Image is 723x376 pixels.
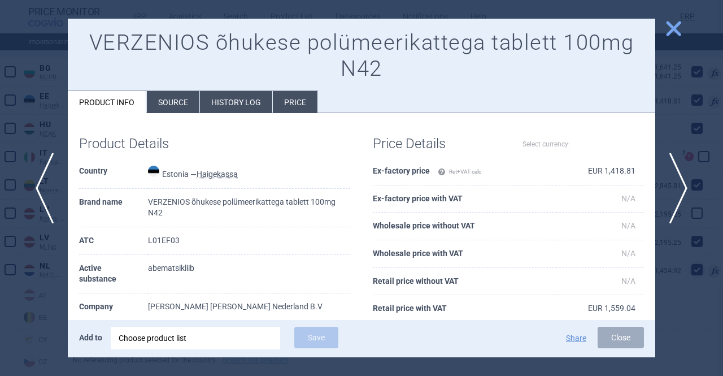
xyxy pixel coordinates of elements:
[148,158,350,189] td: Estonia —
[147,91,199,113] li: Source
[522,135,570,154] label: Select currency:
[621,221,635,230] span: N/A
[111,327,280,349] div: Choose product list
[200,91,272,113] li: History log
[598,327,644,348] button: Close
[197,170,238,179] abbr: Haigekassa — List of medicinal products published by Ministry of Social Affairs, Estonia.
[148,255,350,293] td: abematsikliib
[148,293,350,321] td: [PERSON_NAME] [PERSON_NAME] Nederland B.V
[294,327,338,348] button: Save
[148,227,350,255] td: L01EF03
[373,185,556,213] th: Ex-factory price with VAT
[373,268,556,296] th: Retail price without VAT
[373,158,556,185] th: Ex-factory price
[148,166,159,177] img: Estonia
[79,30,644,81] h1: VERZENIOS õhukese polümeerikattega tablett 100mg N42
[79,293,148,321] th: Company
[148,189,350,227] td: VERZENIOS õhukese polümeerikattega tablett 100mg N42
[621,249,635,258] span: N/A
[79,255,148,293] th: Active substance
[273,91,317,113] li: Price
[79,327,102,348] p: Add to
[438,168,481,175] span: Ret+VAT calc
[79,189,148,227] th: Brand name
[373,295,556,323] th: Retail price with VAT
[68,91,146,113] li: Product info
[79,227,148,255] th: ATC
[556,295,644,323] td: EUR 1,559.04
[79,136,215,152] h1: Product Details
[373,213,556,240] th: Wholesale price without VAT
[621,276,635,286] span: N/A
[373,136,508,152] h1: Price Details
[373,240,556,268] th: Wholesale price with VAT
[79,158,148,189] th: Country
[621,194,635,203] span: N/A
[119,327,272,349] div: Choose product list
[566,334,586,342] button: Share
[556,158,644,185] td: EUR 1,418.81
